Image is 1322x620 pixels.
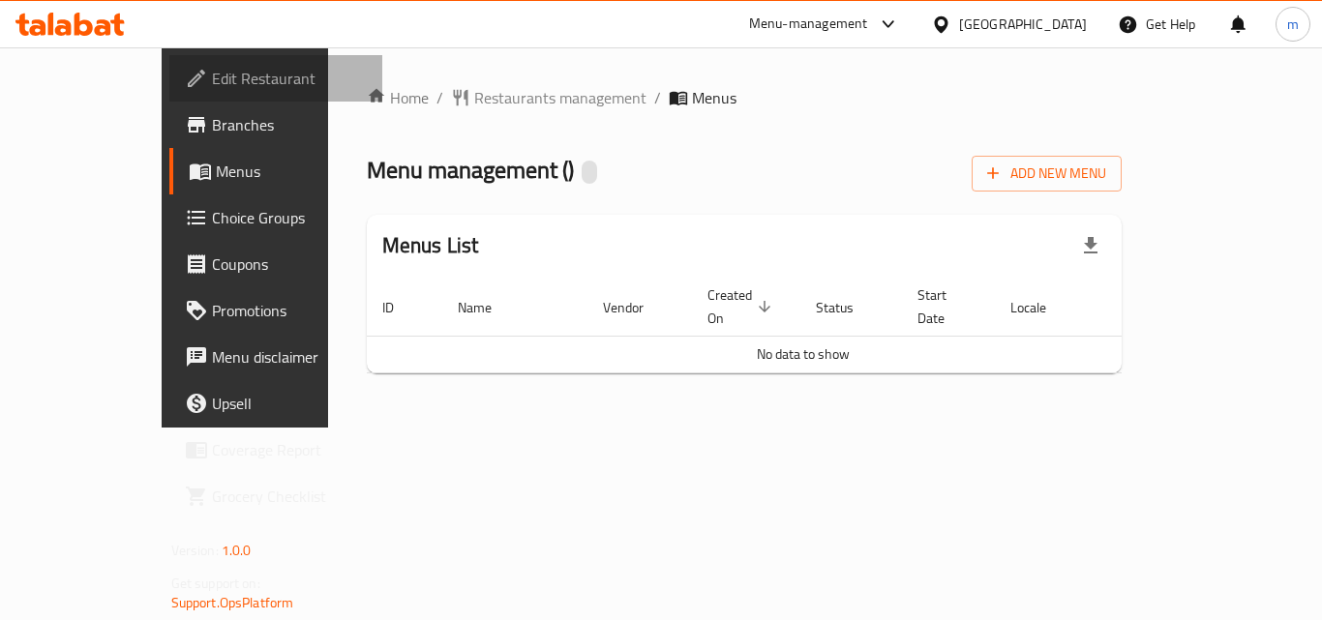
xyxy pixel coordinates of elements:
a: Coupons [169,241,382,287]
a: Coverage Report [169,427,382,473]
table: enhanced table [367,278,1240,373]
span: Choice Groups [212,206,367,229]
span: Menus [692,86,736,109]
span: Add New Menu [987,162,1106,186]
span: Menu management ( ) [367,148,574,192]
h2: Menus List [382,231,479,260]
span: Get support on: [171,571,260,596]
div: [GEOGRAPHIC_DATA] [959,14,1087,35]
span: Edit Restaurant [212,67,367,90]
a: Support.OpsPlatform [171,590,294,615]
span: Locale [1010,296,1071,319]
span: Start Date [917,283,972,330]
span: Status [816,296,879,319]
a: Menu disclaimer [169,334,382,380]
span: 1.0.0 [222,538,252,563]
span: Coverage Report [212,438,367,461]
a: Branches [169,102,382,148]
span: m [1287,14,1299,35]
button: Add New Menu [972,156,1122,192]
a: Menus [169,148,382,194]
li: / [654,86,661,109]
span: Created On [707,283,777,330]
a: Choice Groups [169,194,382,241]
span: Branches [212,113,367,136]
span: Upsell [212,392,367,415]
span: Restaurants management [474,86,646,109]
div: Menu-management [749,13,868,36]
a: Edit Restaurant [169,55,382,102]
span: Promotions [212,299,367,322]
a: Promotions [169,287,382,334]
a: Restaurants management [451,86,646,109]
nav: breadcrumb [367,86,1123,109]
a: Upsell [169,380,382,427]
span: ID [382,296,419,319]
span: Version: [171,538,219,563]
a: Grocery Checklist [169,473,382,519]
span: No data to show [757,341,850,367]
span: Vendor [603,296,669,319]
th: Actions [1095,278,1240,337]
span: Coupons [212,252,367,276]
li: / [436,86,443,109]
span: Menu disclaimer [212,345,367,369]
span: Name [458,296,517,319]
a: Home [367,86,429,109]
span: Grocery Checklist [212,485,367,508]
div: Export file [1067,222,1114,269]
span: Menus [216,160,367,183]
